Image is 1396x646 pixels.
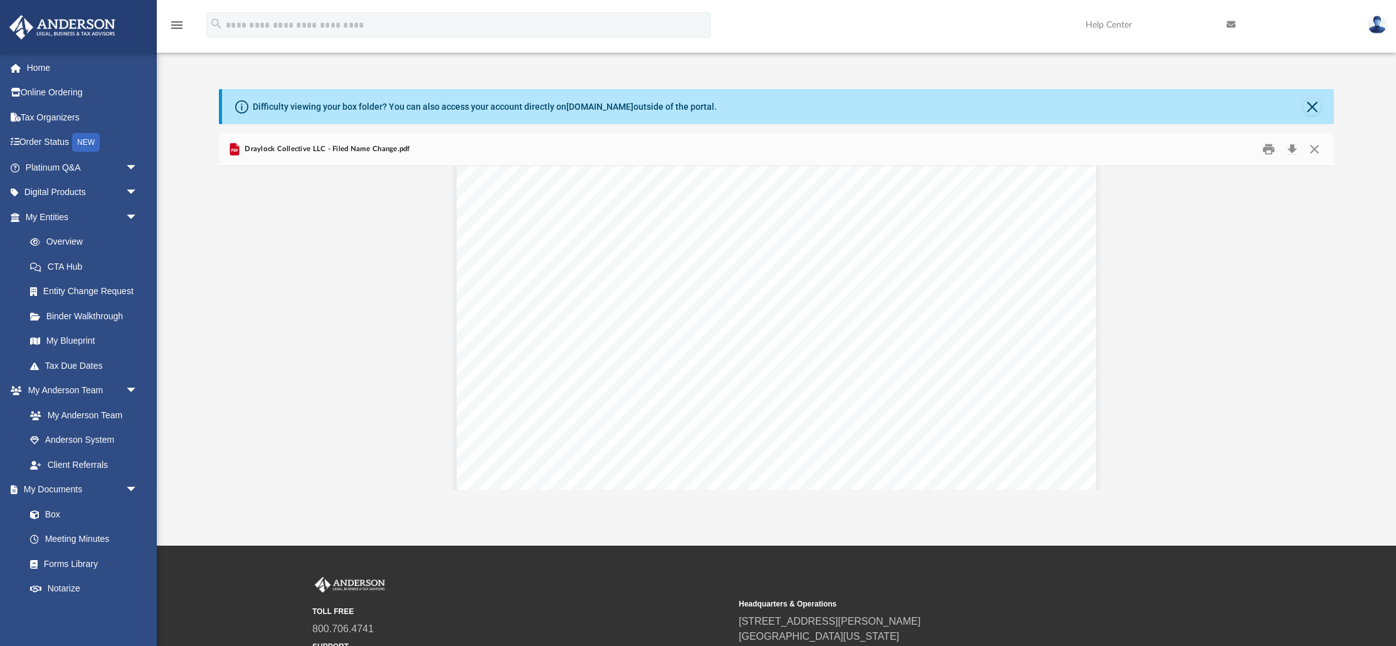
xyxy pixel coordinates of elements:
a: Online Learningarrow_drop_down [9,601,151,626]
i: menu [169,18,184,33]
a: Home [9,55,157,80]
span: arrow_drop_down [125,155,151,181]
a: My Blueprint [18,329,151,354]
span: arrow_drop_down [125,601,151,627]
a: Tax Organizers [9,105,157,130]
a: Entity Change Request [18,279,157,304]
a: 800.706.4741 [312,623,374,634]
a: menu [169,24,184,33]
a: My Anderson Teamarrow_drop_down [9,378,151,403]
a: My Anderson Team [18,403,144,428]
a: My Documentsarrow_drop_down [9,477,151,502]
a: Tax Due Dates [18,353,157,378]
button: Close [1303,139,1326,159]
i: search [209,17,223,31]
img: User Pic [1368,16,1387,34]
a: Notarize [18,576,151,601]
small: Headquarters & Operations [739,598,1156,610]
div: Document Viewer [219,166,1334,490]
div: File preview [219,166,1334,490]
a: Platinum Q&Aarrow_drop_down [9,155,157,180]
span: arrow_drop_down [125,180,151,206]
div: NEW [72,133,100,152]
a: Overview [18,230,157,255]
div: Preview [219,133,1334,490]
a: Meeting Minutes [18,527,151,552]
a: [GEOGRAPHIC_DATA][US_STATE] [739,631,899,642]
img: Anderson Advisors Platinum Portal [312,577,388,593]
a: [DOMAIN_NAME] [566,102,633,112]
div: Difficulty viewing your box folder? You can also access your account directly on outside of the p... [253,100,717,114]
button: Print [1256,139,1281,159]
small: TOLL FREE [312,606,730,617]
a: Digital Productsarrow_drop_down [9,180,157,205]
button: Close [1303,98,1321,115]
span: Draylock Collective LLC - Filed Name Change.pdf [242,144,410,155]
a: Binder Walkthrough [18,304,157,329]
a: My Entitiesarrow_drop_down [9,204,157,230]
a: Online Ordering [9,80,157,105]
span: arrow_drop_down [125,204,151,230]
a: Order StatusNEW [9,130,157,156]
button: Download [1281,139,1303,159]
a: Box [18,502,144,527]
a: Client Referrals [18,452,151,477]
img: Anderson Advisors Platinum Portal [6,15,119,40]
a: Forms Library [18,551,144,576]
span: arrow_drop_down [125,477,151,503]
a: [STREET_ADDRESS][PERSON_NAME] [739,616,921,627]
a: CTA Hub [18,254,157,279]
a: Anderson System [18,428,151,453]
span: arrow_drop_down [125,378,151,404]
